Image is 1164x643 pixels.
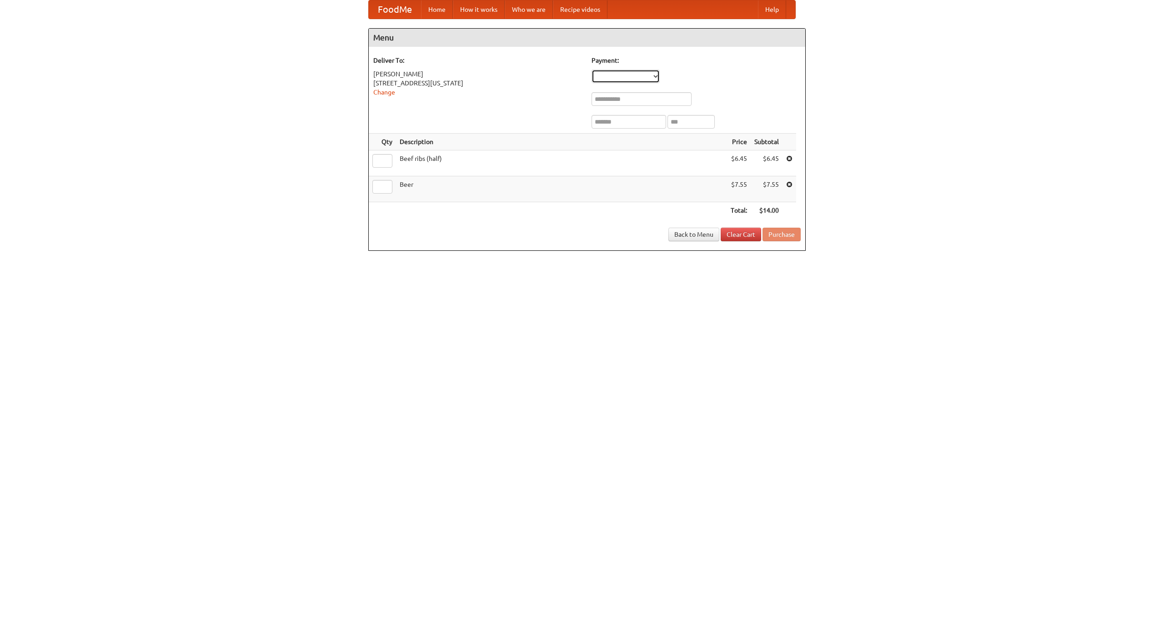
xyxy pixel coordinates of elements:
[751,202,783,219] th: $14.00
[369,29,805,47] h4: Menu
[396,150,727,176] td: Beef ribs (half)
[727,176,751,202] td: $7.55
[373,70,582,79] div: [PERSON_NAME]
[592,56,801,65] h5: Payment:
[421,0,453,19] a: Home
[721,228,761,241] a: Clear Cart
[369,0,421,19] a: FoodMe
[369,134,396,150] th: Qty
[751,176,783,202] td: $7.55
[751,134,783,150] th: Subtotal
[373,79,582,88] div: [STREET_ADDRESS][US_STATE]
[727,202,751,219] th: Total:
[763,228,801,241] button: Purchase
[751,150,783,176] td: $6.45
[727,150,751,176] td: $6.45
[727,134,751,150] th: Price
[505,0,553,19] a: Who we are
[758,0,786,19] a: Help
[453,0,505,19] a: How it works
[396,176,727,202] td: Beer
[396,134,727,150] th: Description
[668,228,719,241] a: Back to Menu
[553,0,607,19] a: Recipe videos
[373,89,395,96] a: Change
[373,56,582,65] h5: Deliver To:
